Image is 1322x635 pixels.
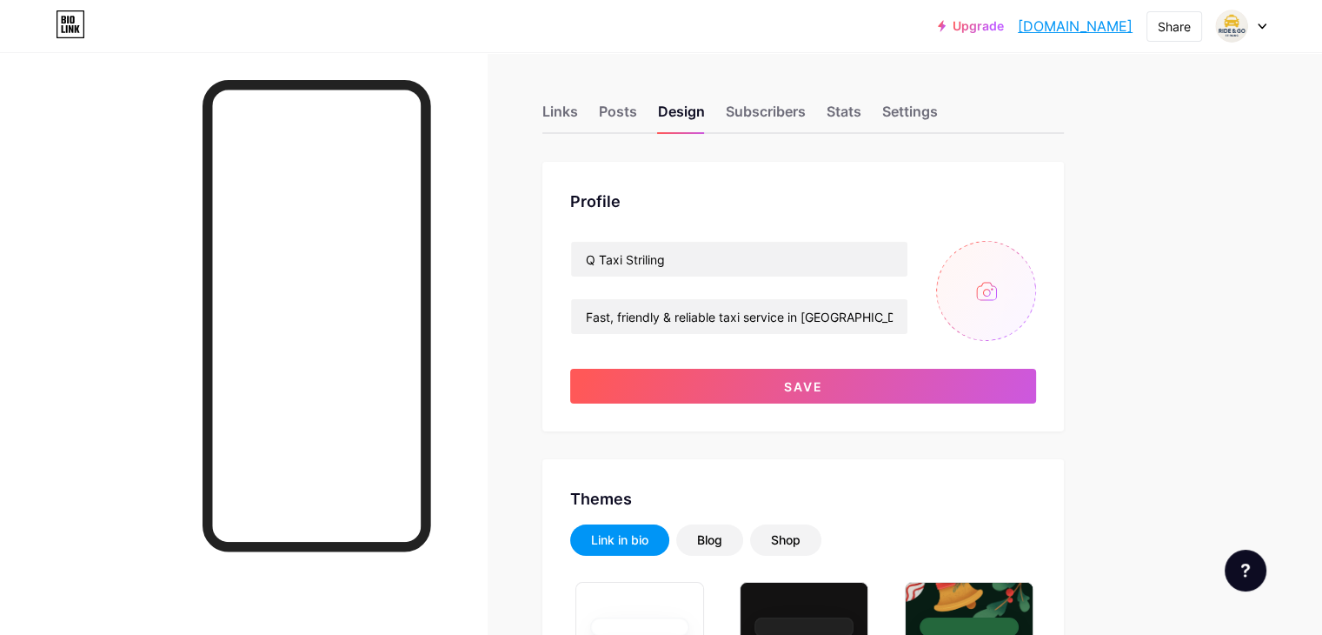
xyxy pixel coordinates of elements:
[570,487,1036,511] div: Themes
[938,19,1004,33] a: Upgrade
[1018,16,1133,37] a: [DOMAIN_NAME]
[882,101,938,132] div: Settings
[1158,17,1191,36] div: Share
[827,101,861,132] div: Stats
[571,242,907,277] input: Name
[784,379,823,394] span: Save
[599,101,637,132] div: Posts
[570,369,1036,404] button: Save
[542,101,578,132] div: Links
[726,101,806,132] div: Subscribers
[571,299,907,334] input: Bio
[771,531,801,549] div: Shop
[658,101,705,132] div: Design
[697,531,722,549] div: Blog
[1215,10,1248,43] img: ridengo
[570,190,1036,213] div: Profile
[591,531,648,549] div: Link in bio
